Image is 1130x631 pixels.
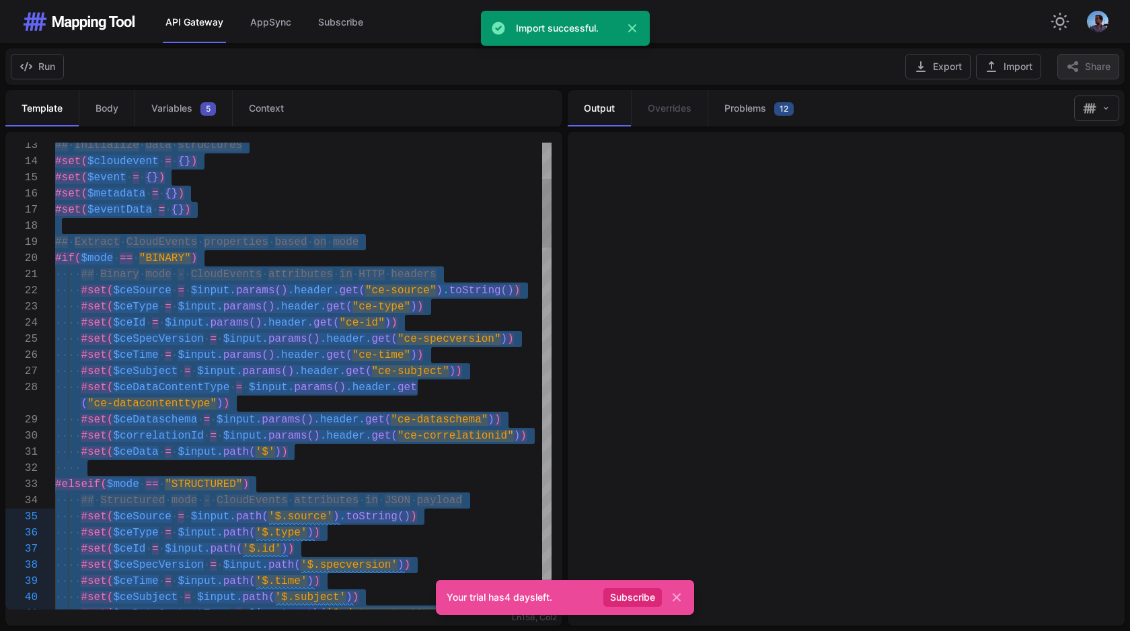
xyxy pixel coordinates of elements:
span: ) [494,414,501,426]
span: · [133,252,139,264]
span: $mode [107,478,139,490]
span: $input. [223,430,268,442]
span: · [159,188,165,200]
span: $input. [217,414,262,426]
span: params() [268,430,320,442]
div: 22 [5,283,38,299]
span: path( [223,527,256,539]
span: · [172,349,178,361]
span: $ceSource [113,511,171,523]
span: ) [455,365,462,377]
span: Problems [724,102,766,115]
span: ( [81,398,87,410]
span: $cloudevent [87,155,159,168]
span: · [210,414,217,426]
span: Variables [151,102,192,115]
span: .header. [313,414,365,426]
span: · [229,381,236,394]
span: · [165,204,172,216]
span: $input. [197,365,242,377]
span: $eventData [87,204,152,216]
span: $ceSpecVersion [113,333,203,345]
span: · [268,236,275,248]
span: ···· [55,365,81,377]
span: properties [204,236,268,248]
span: · [262,268,268,281]
span: = [165,301,172,313]
span: mode [172,494,197,507]
span: · [145,317,152,329]
span: = [165,527,172,539]
span: · [159,155,165,168]
span: · [68,139,75,151]
span: Initialize [75,139,139,151]
div: 34 [5,492,38,509]
span: ···· [55,317,81,329]
span: · [210,494,217,507]
button: Mapping Tool [1074,96,1119,121]
span: .header. [294,365,346,377]
span: · [184,511,191,523]
span: = [178,511,184,523]
span: get( [346,365,371,377]
span: ···· [55,494,81,507]
span: $event [87,172,126,184]
span: #set( [81,317,113,329]
span: params() [268,333,320,345]
span: #set( [81,365,113,377]
div: 15 [5,170,38,186]
span: #set( [81,414,113,426]
span: "ce-datacontenttype" [87,398,217,410]
span: · [204,333,211,345]
span: ) [437,285,443,297]
span: · [159,446,165,458]
span: = [165,349,172,361]
span: · [113,252,120,264]
span: ···· [55,414,81,426]
span: params() [210,317,262,329]
span: $ceTime [113,349,158,361]
span: · [307,236,314,248]
span: $input. [178,527,223,539]
span: Context [249,102,284,115]
span: $input. [165,317,210,329]
span: ## [81,494,93,507]
span: "ce-time" [352,349,410,361]
span: ) [281,446,288,458]
button: Run [11,54,64,79]
span: $ceDataContentType [113,381,229,394]
span: ) [307,527,314,539]
span: · [288,494,295,507]
span: "ce-source" [365,285,437,297]
span: attributes [294,494,359,507]
div: 30 [5,428,38,444]
span: ) [242,478,249,490]
span: · [139,268,146,281]
span: · [333,268,340,281]
span: ···· [55,333,81,345]
span: ···· [55,527,81,539]
div: 20 [5,250,38,266]
span: · [172,268,178,281]
span: toString() [346,511,410,523]
div: 36 [5,525,38,541]
div: 13 [5,137,38,153]
span: get( [326,301,352,313]
span: · [217,333,223,345]
span: "STRUCTURED" [165,478,242,490]
span: $ceDataschema [113,414,197,426]
span: $ceType [113,301,158,313]
span: ## [81,268,93,281]
span: $input. [249,381,294,394]
span: #set( [81,381,113,394]
span: toString() [449,285,514,297]
span: $mode [81,252,113,264]
div: 24 [5,315,38,331]
span: Template [22,102,63,115]
span: path( [223,446,256,458]
div: 28 [5,379,38,396]
button: Share [1057,54,1119,79]
span: · [197,414,204,426]
span: ) [191,252,198,264]
div: 16 [5,186,38,202]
